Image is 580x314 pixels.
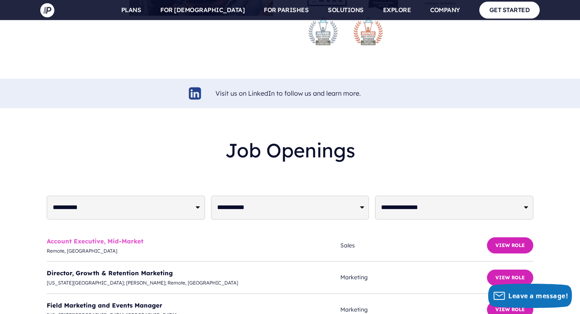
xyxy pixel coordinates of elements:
[340,272,487,283] span: Marketing
[508,291,568,300] span: Leave a message!
[488,284,572,308] button: Leave a message!
[352,15,384,47] img: stevie-bronze
[47,278,340,287] span: [US_STATE][GEOGRAPHIC_DATA]; [PERSON_NAME]; Remote, [GEOGRAPHIC_DATA]
[340,241,487,251] span: Sales
[487,270,533,286] button: View Role
[188,86,203,101] img: linkedin-logo
[47,247,340,255] span: Remote, [GEOGRAPHIC_DATA]
[307,15,339,47] img: stevie-silver
[487,237,533,253] button: View Role
[479,2,540,18] a: GET STARTED
[215,89,361,97] a: Visit us on LinkedIn to follow us and learn more.
[47,132,533,168] h2: Job Openings
[47,269,173,277] a: Director, Growth & Retention Marketing
[47,301,162,309] a: Field Marketing and Events Manager
[47,237,143,245] a: Account Executive, Mid-Market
